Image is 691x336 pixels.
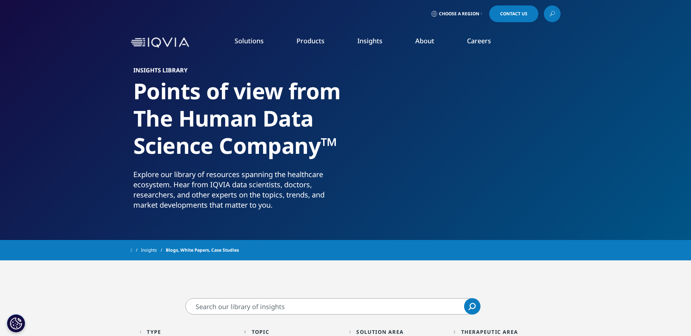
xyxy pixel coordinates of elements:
[439,11,479,17] span: Choose a Region
[297,36,325,45] a: Products
[185,298,480,315] input: Search
[147,328,161,335] div: Type facet.
[133,169,343,215] p: Explore our library of resources spanning the healthcare ecosystem. Hear from IQVIA data scientis...
[489,5,538,22] a: Contact Us
[468,303,476,310] svg: Search
[133,77,343,169] h1: Points of view from The Human Data Science Company™
[192,25,561,60] nav: Primary
[166,244,239,257] span: Blogs, White Papers, Case Studies
[464,298,480,315] a: Search
[141,244,166,257] a: Insights
[7,314,25,332] button: Cookies Settings
[467,36,491,45] a: Careers
[131,37,189,48] img: IQVIA Healthcare Information Technology and Pharma Clinical Research Company
[461,328,518,335] div: Therapeutic Area facet.
[363,67,558,213] img: gettyimages-994519422-900px.jpg
[500,12,527,16] span: Contact Us
[357,36,382,45] a: Insights
[235,36,264,45] a: Solutions
[415,36,434,45] a: About
[356,328,404,335] div: Solution Area facet.
[133,67,343,77] h6: Insights Library
[252,328,269,335] div: Topic facet.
